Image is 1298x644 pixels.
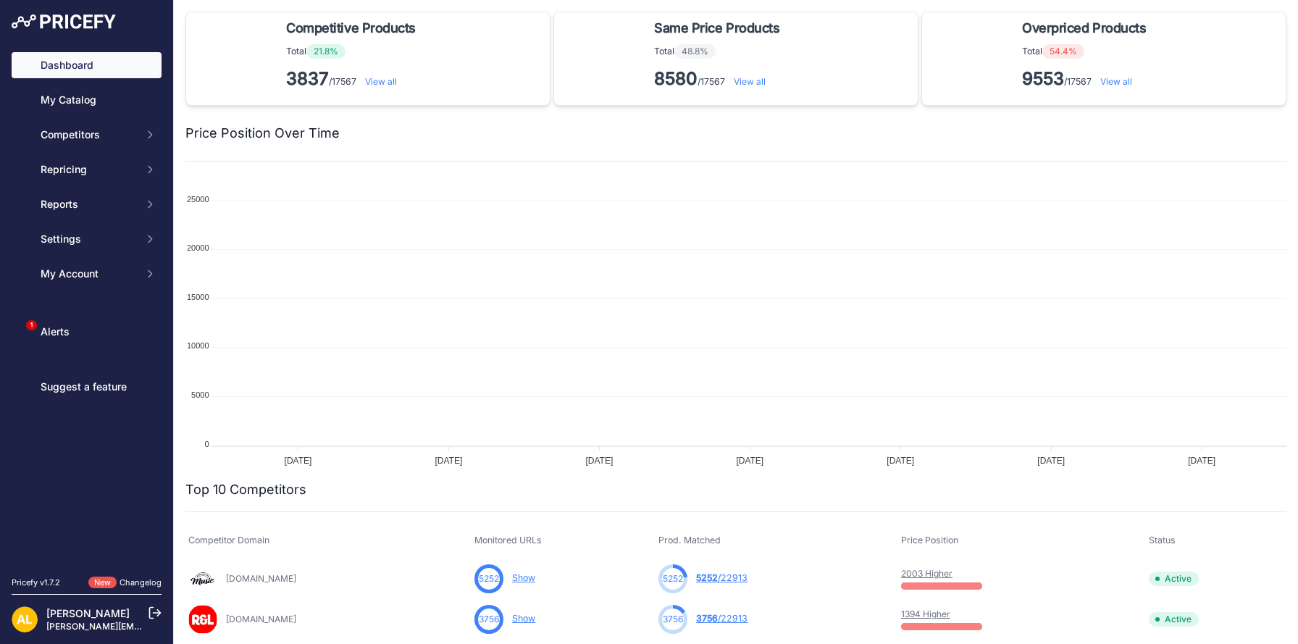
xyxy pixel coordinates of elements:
[654,18,779,38] span: Same Price Products
[12,261,162,287] button: My Account
[12,87,162,113] a: My Catalog
[585,456,613,466] tspan: [DATE]
[674,44,716,59] span: 48.8%
[696,572,718,583] span: 5252
[12,374,162,400] a: Suggest a feature
[120,577,162,587] a: Changelog
[654,67,785,91] p: /17567
[654,68,698,89] strong: 8580
[12,52,162,78] a: Dashboard
[306,44,346,59] span: 21.8%
[1188,456,1215,466] tspan: [DATE]
[41,232,135,246] span: Settings
[12,156,162,183] button: Repricing
[512,613,535,624] a: Show
[901,609,950,619] a: 1394 Higher
[286,67,422,91] p: /17567
[41,162,135,177] span: Repricing
[1022,18,1146,38] span: Overpriced Products
[187,293,209,301] tspan: 15000
[479,613,499,626] span: 3756
[734,76,766,87] a: View all
[901,535,958,545] span: Price Position
[185,480,306,500] h2: Top 10 Competitors
[696,572,748,583] a: 5252/22913
[1037,456,1065,466] tspan: [DATE]
[12,226,162,252] button: Settings
[887,456,914,466] tspan: [DATE]
[185,123,340,143] h2: Price Position Over Time
[187,341,209,350] tspan: 10000
[204,440,209,448] tspan: 0
[46,621,269,632] a: [PERSON_NAME][EMAIL_ADDRESS][DOMAIN_NAME]
[512,572,535,583] a: Show
[658,535,721,545] span: Prod. Matched
[654,44,785,59] p: Total
[1022,44,1152,59] p: Total
[285,456,312,466] tspan: [DATE]
[12,577,60,589] div: Pricefy v1.7.2
[41,267,135,281] span: My Account
[286,44,422,59] p: Total
[226,614,296,624] a: [DOMAIN_NAME]
[41,197,135,212] span: Reports
[286,18,416,38] span: Competitive Products
[12,122,162,148] button: Competitors
[12,319,162,345] a: Alerts
[696,613,748,624] a: 3756/22913
[1022,67,1152,91] p: /17567
[46,607,130,619] a: [PERSON_NAME]
[663,572,683,585] span: 5252
[286,68,329,89] strong: 3837
[474,535,542,545] span: Monitored URLs
[1149,612,1199,627] span: Active
[187,195,209,204] tspan: 25000
[12,14,116,29] img: Pricefy Logo
[1022,68,1064,89] strong: 9553
[1149,572,1199,586] span: Active
[736,456,763,466] tspan: [DATE]
[435,456,462,466] tspan: [DATE]
[12,52,162,559] nav: Sidebar
[901,568,952,579] a: 2003 Higher
[1100,76,1132,87] a: View all
[187,243,209,252] tspan: 20000
[191,390,209,399] tspan: 5000
[696,613,718,624] span: 3756
[1042,44,1084,59] span: 54.4%
[1149,535,1176,545] span: Status
[226,573,296,584] a: [DOMAIN_NAME]
[88,577,117,589] span: New
[188,535,269,545] span: Competitor Domain
[663,613,683,626] span: 3756
[41,127,135,142] span: Competitors
[479,572,499,585] span: 5252
[365,76,397,87] a: View all
[12,191,162,217] button: Reports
